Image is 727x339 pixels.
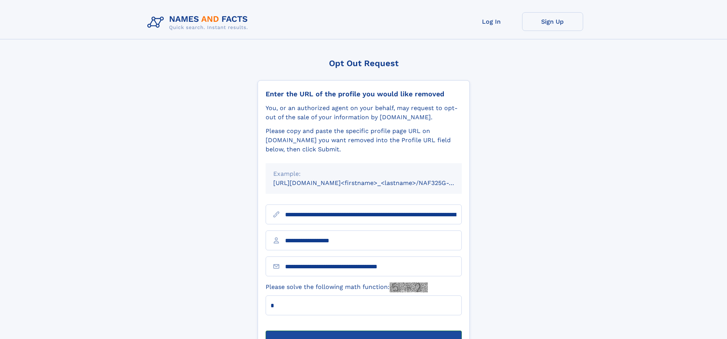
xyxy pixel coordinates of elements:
[522,12,583,31] a: Sign Up
[461,12,522,31] a: Log In
[258,58,470,68] div: Opt Out Request
[266,282,428,292] label: Please solve the following math function:
[144,12,254,33] img: Logo Names and Facts
[273,169,454,178] div: Example:
[266,127,462,154] div: Please copy and paste the specific profile page URL on [DOMAIN_NAME] you want removed into the Pr...
[266,104,462,122] div: You, or an authorized agent on your behalf, may request to opt-out of the sale of your informatio...
[273,179,476,187] small: [URL][DOMAIN_NAME]<firstname>_<lastname>/NAF325G-xxxxxxxx
[266,90,462,98] div: Enter the URL of the profile you would like removed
